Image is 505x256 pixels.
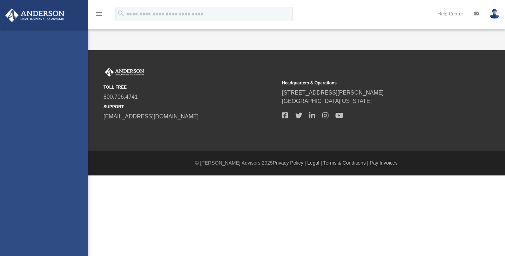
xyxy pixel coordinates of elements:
a: [STREET_ADDRESS][PERSON_NAME] [282,90,384,96]
small: Headquarters & Operations [282,80,456,86]
small: SUPPORT [103,104,277,110]
a: 800.706.4741 [103,94,138,100]
i: menu [95,10,103,18]
img: User Pic [489,9,500,19]
div: © [PERSON_NAME] Advisors 2025 [88,159,505,167]
img: Anderson Advisors Platinum Portal [3,8,67,22]
a: Terms & Conditions | [323,160,369,166]
a: Pay Invoices [370,160,397,166]
a: Legal | [307,160,322,166]
a: menu [95,13,103,18]
small: TOLL FREE [103,84,277,90]
a: [GEOGRAPHIC_DATA][US_STATE] [282,98,372,104]
i: search [117,9,125,17]
a: Privacy Policy | [273,160,306,166]
a: [EMAIL_ADDRESS][DOMAIN_NAME] [103,113,198,119]
img: Anderson Advisors Platinum Portal [103,68,146,77]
